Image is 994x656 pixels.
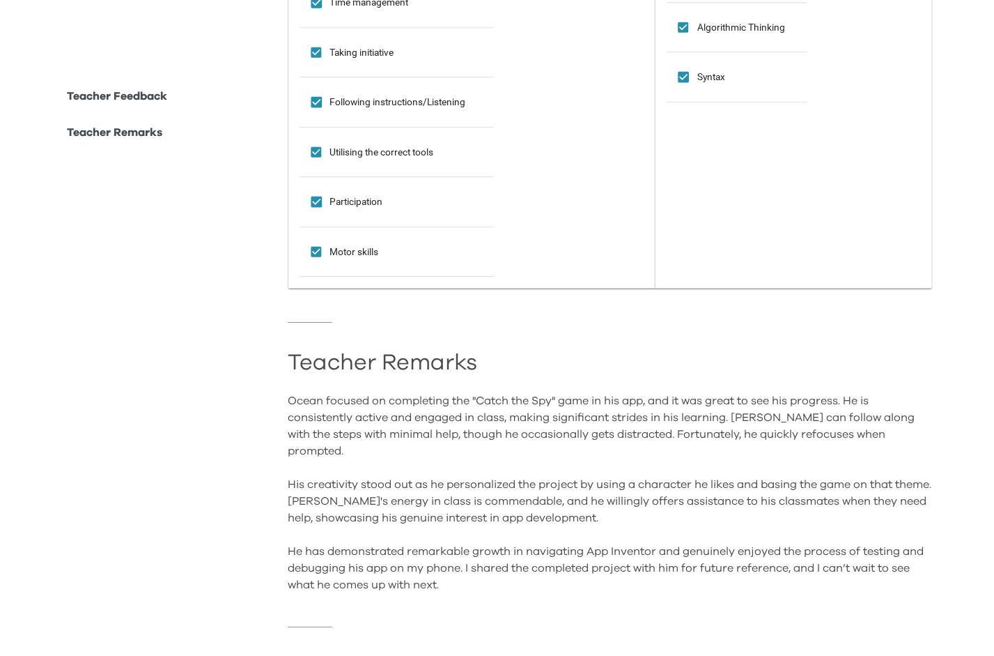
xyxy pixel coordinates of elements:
[288,356,933,370] h2: Teacher Remarks
[330,245,379,259] span: Motor skills
[68,88,168,105] p: Teacher Feedback
[330,145,434,160] span: Utilising the correct tools
[697,20,785,35] span: Algorithmic Thinking
[288,392,933,593] div: Ocean focused on completing the "Catch the Spy" game in his app, and it was great to see his prog...
[697,70,725,84] span: Syntax
[330,45,394,60] span: Taking initiative
[330,95,466,109] span: Following instructions/Listening
[330,194,383,209] span: Participation
[68,124,163,141] p: Teacher Remarks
